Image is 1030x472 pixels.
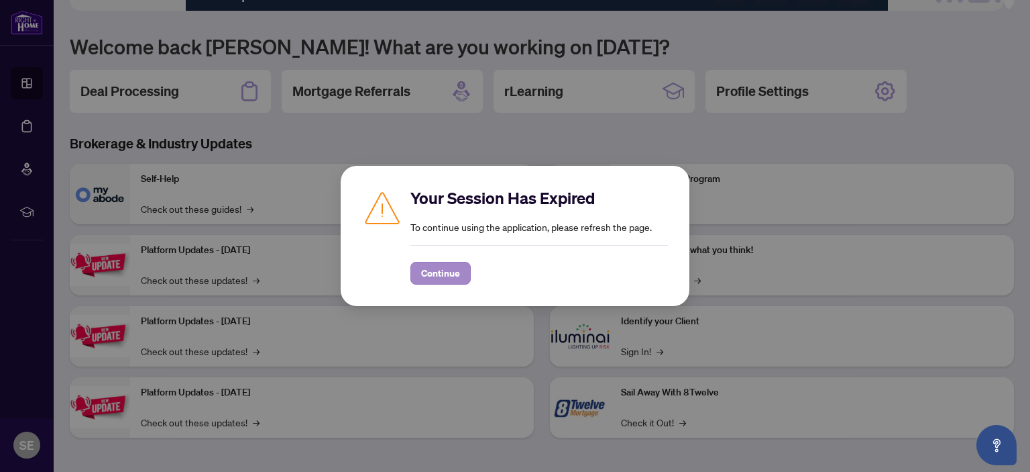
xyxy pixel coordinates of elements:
[362,187,402,228] img: Caution icon
[410,187,668,285] div: To continue using the application, please refresh the page.
[421,263,460,284] span: Continue
[976,425,1017,465] button: Open asap
[410,187,668,209] h2: Your Session Has Expired
[410,262,471,285] button: Continue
